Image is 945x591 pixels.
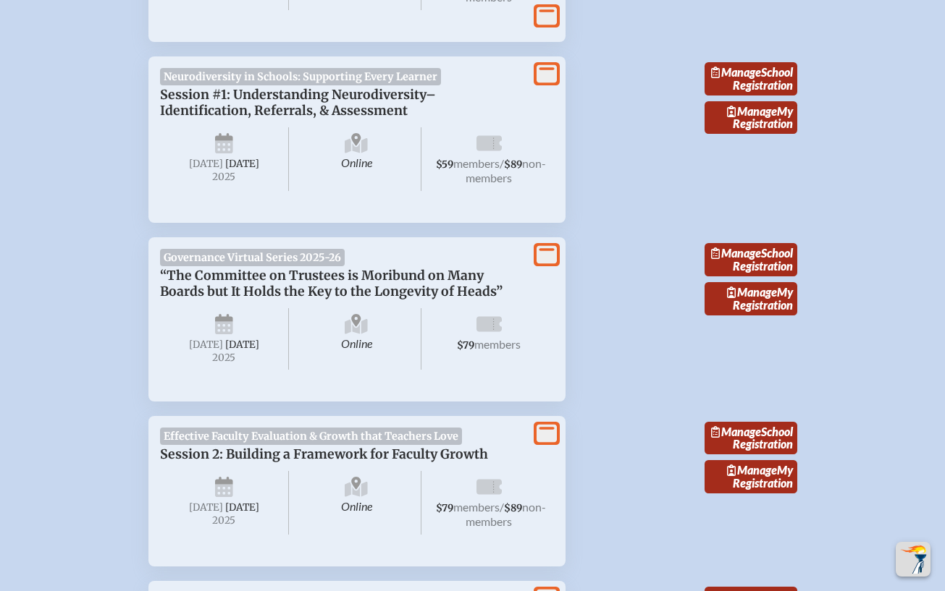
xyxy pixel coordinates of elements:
span: Neurodiversity in Schools: Supporting Every Learner [160,68,442,85]
a: ManageSchool Registration [705,62,797,95]
a: ManageMy Registration [705,460,797,493]
span: $89 [504,502,522,514]
span: $59 [436,158,453,171]
span: $89 [504,158,522,171]
span: non-members [466,156,546,184]
span: 2025 [172,171,277,182]
a: ManageSchool Registration [705,243,797,276]
span: Manage [711,65,761,79]
button: Scroll Top [896,542,931,577]
span: Manage [711,425,761,438]
span: non-members [466,500,546,528]
span: [DATE] [225,501,259,514]
span: Manage [727,285,777,299]
span: members [453,500,500,514]
span: members [453,156,500,170]
span: Online [292,308,421,369]
span: [DATE] [225,158,259,170]
span: [DATE] [189,158,223,170]
span: Manage [711,246,761,260]
a: ManageMy Registration [705,101,797,135]
span: Governance Virtual Series 2025-26 [160,249,345,266]
span: Effective Faculty Evaluation & Growth that Teachers Love [160,428,463,445]
span: / [500,156,504,170]
a: ManageMy Registration [705,282,797,315]
span: Online [292,471,421,535]
a: ManageSchool Registration [705,422,797,455]
span: [DATE] [225,339,259,351]
span: Manage [727,104,777,118]
span: “The Committee on Trustees is Moribund on Many Boards but It Holds the Key to the Longevity of He... [160,268,503,299]
span: / [500,500,504,514]
span: Session 2: Building a Framework for Faculty Growth [160,446,488,462]
span: [DATE] [189,501,223,514]
span: Online [292,127,421,191]
span: 2025 [172,515,277,526]
span: [DATE] [189,339,223,351]
span: members [474,337,521,351]
img: To the top [899,545,928,574]
span: 2025 [172,352,277,363]
span: Session #1: Understanding Neurodiversity–Identification, Referrals, & Assessment [160,87,436,119]
span: Manage [727,463,777,477]
span: $79 [457,339,474,352]
span: $79 [436,502,453,514]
